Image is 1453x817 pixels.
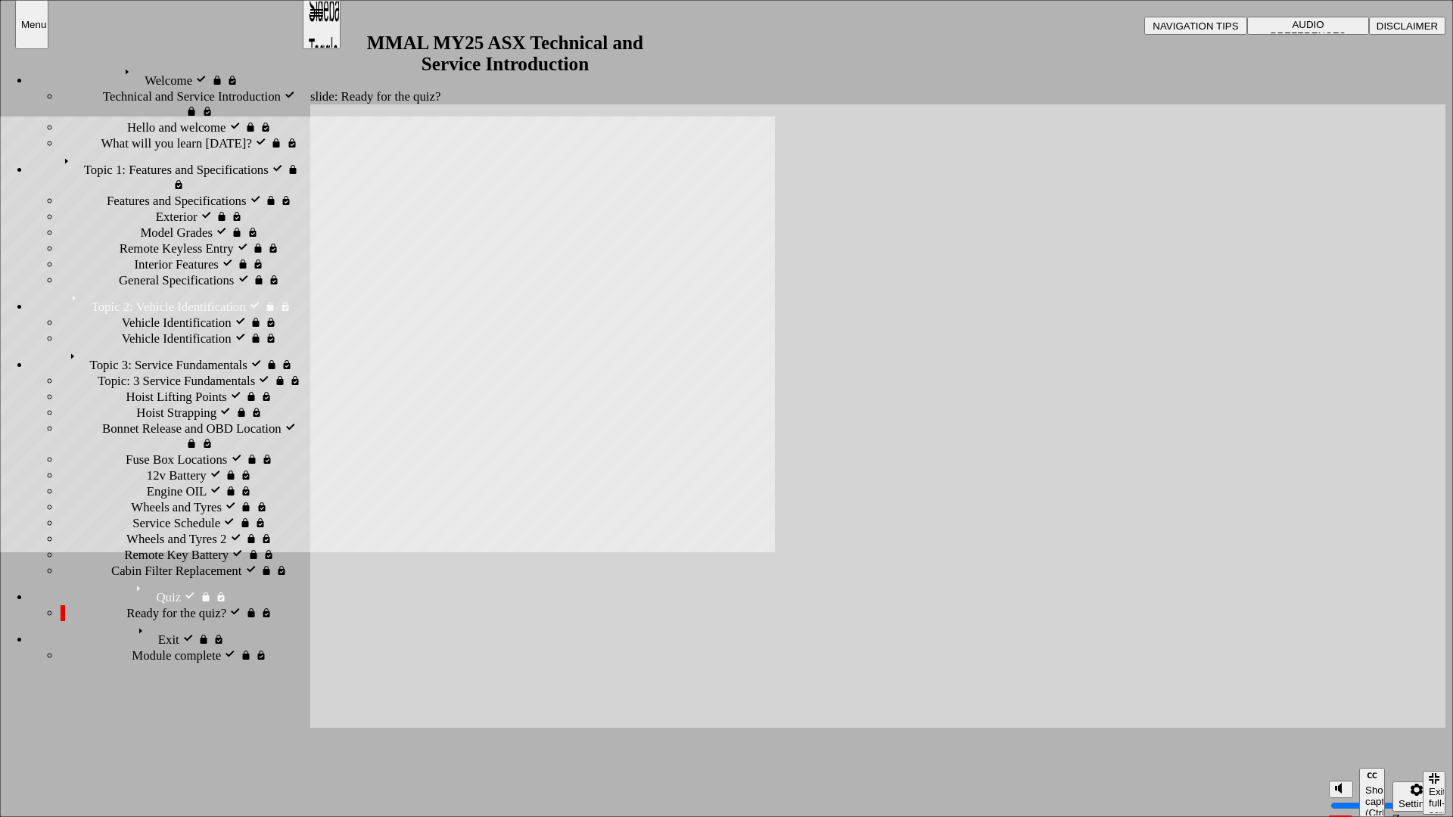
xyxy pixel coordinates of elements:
button: NAVIGATION TIPS [1144,17,1247,35]
span: locked [198,632,213,647]
nav: slide navigation [1423,768,1445,817]
button: Exit full-screen (Ctrl+Alt+F) [1423,771,1445,815]
span: Exit [158,632,179,647]
div: Module complete [61,648,301,663]
span: AUDIO PREFERENCES [1271,19,1346,42]
button: Settings [1392,781,1441,812]
span: visited [224,648,239,663]
span: DISCLAIMER [1377,20,1438,32]
span: visited [182,632,198,647]
button: Mute (Ctrl+Alt+M) [1329,781,1353,798]
span: visited, locked [213,632,225,647]
span: NAVIGATION TIPS [1153,20,1238,32]
span: locked [240,648,255,663]
input: volume [1330,800,1428,812]
span: Module complete [132,648,221,663]
span: visited, locked [255,648,267,663]
div: misc controls [1321,768,1415,817]
div: Settings [1399,798,1435,809]
button: AUDIO PREFERENCES [1247,17,1369,35]
button: DISCLAIMER [1369,17,1445,35]
button: Show captions (Ctrl+Alt+C) [1359,768,1385,817]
